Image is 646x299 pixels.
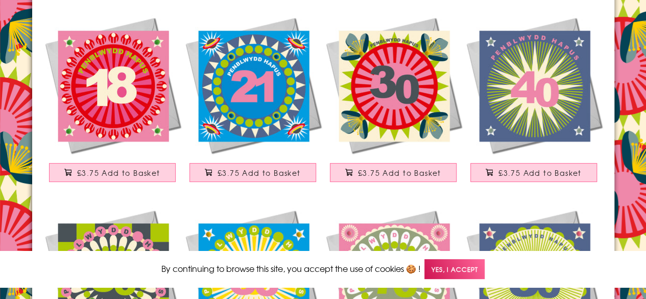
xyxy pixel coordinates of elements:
span: £3.75 Add to Basket [358,168,441,178]
button: £3.75 Add to Basket [470,163,597,182]
a: Welsh Age 21 - Blue Circle, Happy 21st Birthday, Embellished with pompoms £3.75 Add to Basket [183,15,323,192]
a: Welsh Age 30 - Flowers, Happy 30th Birthday, Embellished with pompoms £3.75 Add to Basket [323,15,464,192]
img: Welsh Age 21 - Blue Circle, Happy 21st Birthday, Embellished with pompoms [183,15,323,155]
button: £3.75 Add to Basket [49,163,176,182]
img: Welsh Age 40 - Starburst, Happy 40th Birthday, Embellished with pompoms [464,15,604,155]
span: £3.75 Add to Basket [498,168,582,178]
a: Welsh Age 18 - Pink Circle, Happy 18th Birthday, Embellished with pompoms £3.75 Add to Basket [42,15,183,192]
span: Yes, I accept [424,259,485,279]
img: Welsh Age 18 - Pink Circle, Happy 18th Birthday, Embellished with pompoms [42,15,183,155]
span: £3.75 Add to Basket [77,168,160,178]
span: £3.75 Add to Basket [218,168,301,178]
button: £3.75 Add to Basket [330,163,457,182]
img: Welsh Age 30 - Flowers, Happy 30th Birthday, Embellished with pompoms [323,15,464,155]
button: £3.75 Add to Basket [189,163,316,182]
a: Welsh Age 40 - Starburst, Happy 40th Birthday, Embellished with pompoms £3.75 Add to Basket [464,15,604,192]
